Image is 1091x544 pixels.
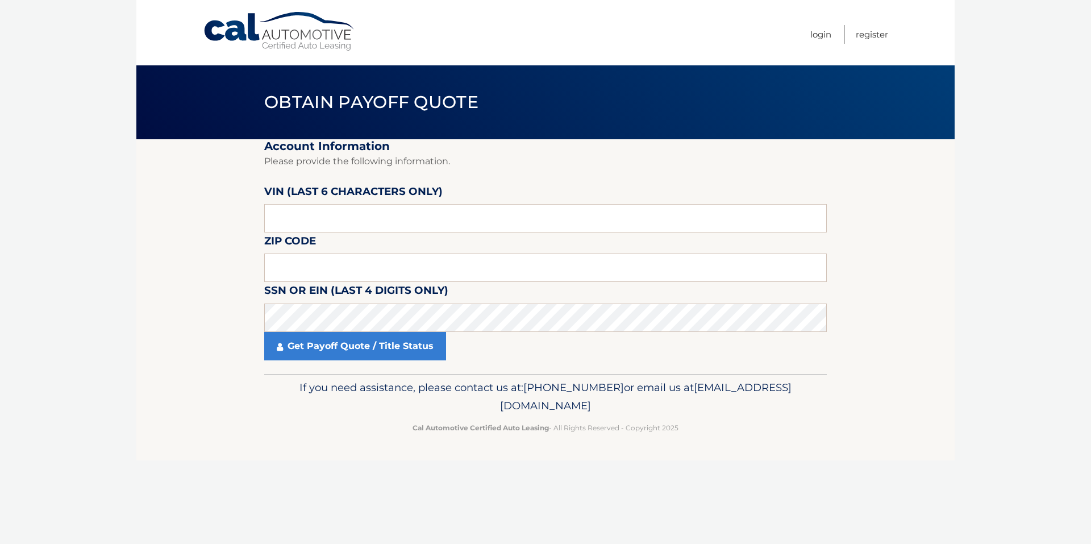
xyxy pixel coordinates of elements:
a: Login [810,25,831,44]
p: Please provide the following information. [264,153,827,169]
p: If you need assistance, please contact us at: or email us at [272,379,819,415]
a: Register [856,25,888,44]
label: SSN or EIN (last 4 digits only) [264,282,448,303]
label: VIN (last 6 characters only) [264,183,443,204]
p: - All Rights Reserved - Copyright 2025 [272,422,819,434]
h2: Account Information [264,139,827,153]
strong: Cal Automotive Certified Auto Leasing [413,423,549,432]
span: [PHONE_NUMBER] [523,381,624,394]
a: Get Payoff Quote / Title Status [264,332,446,360]
span: Obtain Payoff Quote [264,92,478,113]
label: Zip Code [264,232,316,254]
a: Cal Automotive [203,11,356,52]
